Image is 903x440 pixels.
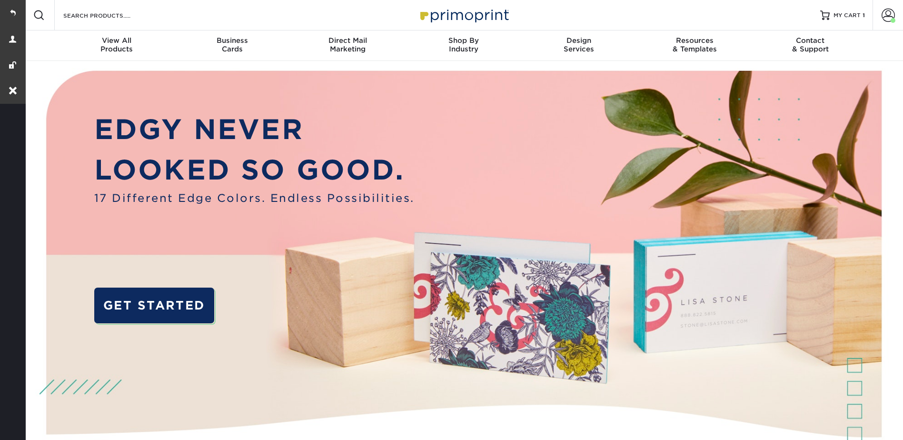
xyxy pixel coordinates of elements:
[834,11,861,20] span: MY CART
[521,36,637,53] div: Services
[521,30,637,61] a: DesignServices
[62,10,155,21] input: SEARCH PRODUCTS.....
[637,36,753,45] span: Resources
[94,190,415,206] span: 17 Different Edge Colors. Endless Possibilities.
[290,30,406,61] a: Direct MailMarketing
[59,36,175,45] span: View All
[753,30,868,61] a: Contact& Support
[94,288,214,323] a: GET STARTED
[174,36,290,45] span: Business
[94,150,415,190] p: LOOKED SO GOOD.
[753,36,868,45] span: Contact
[753,36,868,53] div: & Support
[863,12,865,19] span: 1
[59,36,175,53] div: Products
[290,36,406,45] span: Direct Mail
[521,36,637,45] span: Design
[637,36,753,53] div: & Templates
[174,30,290,61] a: BusinessCards
[406,36,521,45] span: Shop By
[406,30,521,61] a: Shop ByIndustry
[59,30,175,61] a: View AllProducts
[406,36,521,53] div: Industry
[416,5,511,25] img: Primoprint
[290,36,406,53] div: Marketing
[174,36,290,53] div: Cards
[94,109,415,150] p: EDGY NEVER
[637,30,753,61] a: Resources& Templates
